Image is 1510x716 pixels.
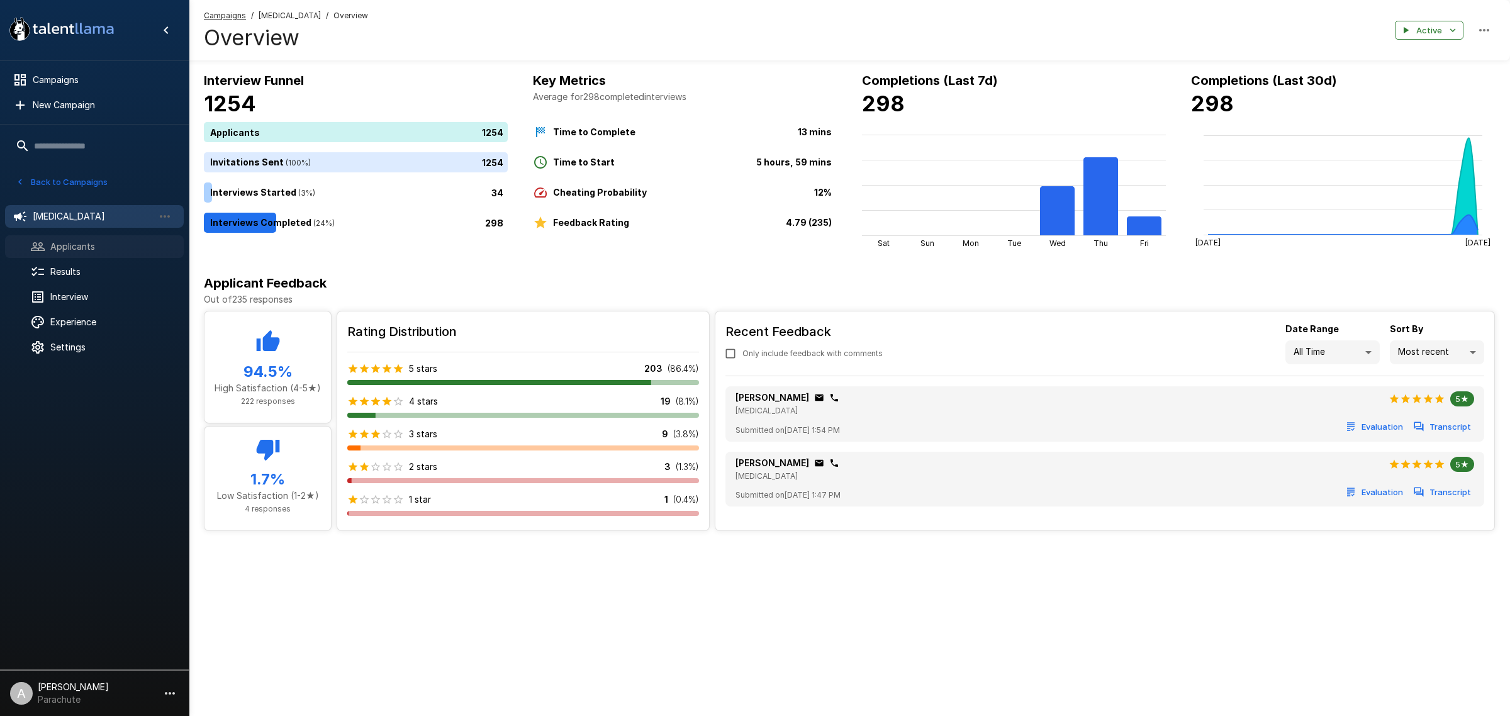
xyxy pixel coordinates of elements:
[1343,483,1406,502] button: Evaluation
[409,493,431,506] p: 1 star
[1390,323,1423,334] b: Sort By
[814,187,832,198] b: 12%
[204,91,256,116] b: 1254
[215,382,321,394] p: High Satisfaction (4-5★)
[482,155,503,169] p: 1254
[862,73,998,88] b: Completions (Last 7d)
[963,238,979,248] tspan: Mon
[241,396,295,406] span: 222 responses
[742,347,883,360] span: Only include feedback with comments
[491,186,503,199] p: 34
[409,428,437,440] p: 3 stars
[1191,91,1234,116] b: 298
[251,9,254,22] span: /
[786,217,832,228] b: 4.79 (235)
[204,25,368,51] h4: Overview
[829,393,839,403] div: Click to copy
[1093,238,1108,248] tspan: Thu
[725,322,893,342] h6: Recent Feedback
[920,238,934,248] tspan: Sun
[662,428,668,440] p: 9
[735,471,798,481] span: [MEDICAL_DATA]
[735,489,841,501] span: Submitted on [DATE] 1:47 PM
[878,238,890,248] tspan: Sat
[204,73,304,88] b: Interview Funnel
[1411,417,1474,437] button: Transcript
[668,362,699,375] p: ( 86.4 %)
[409,395,438,408] p: 4 stars
[1411,483,1474,502] button: Transcript
[553,157,615,167] b: Time to Start
[482,125,503,138] p: 1254
[1049,238,1066,248] tspan: Wed
[1343,417,1406,437] button: Evaluation
[756,157,832,167] b: 5 hours, 59 mins
[862,91,905,116] b: 298
[661,395,671,408] p: 19
[1450,394,1474,404] span: 5★
[735,457,809,469] p: [PERSON_NAME]
[533,91,837,103] p: Average for 298 completed interviews
[673,428,699,440] p: ( 3.8 %)
[644,362,663,375] p: 203
[553,217,629,228] b: Feedback Rating
[1191,73,1337,88] b: Completions (Last 30d)
[533,73,606,88] b: Key Metrics
[259,9,321,22] span: [MEDICAL_DATA]
[676,395,699,408] p: ( 8.1 %)
[409,461,437,473] p: 2 stars
[409,362,437,375] p: 5 stars
[814,393,824,403] div: Click to copy
[1285,323,1339,334] b: Date Range
[1465,238,1490,247] tspan: [DATE]
[664,461,671,473] p: 3
[347,322,699,342] h6: Rating Distribution
[204,11,246,20] u: Campaigns
[735,406,798,415] span: [MEDICAL_DATA]
[735,424,840,437] span: Submitted on [DATE] 1:54 PM
[798,126,832,137] b: 13 mins
[1450,459,1474,469] span: 5★
[553,187,647,198] b: Cheating Probability
[829,458,839,468] div: Click to copy
[1395,21,1463,40] button: Active
[673,493,699,506] p: ( 0.4 %)
[215,469,321,489] h5: 1.7 %
[735,391,809,404] p: [PERSON_NAME]
[814,458,824,468] div: Click to copy
[204,293,1495,306] p: Out of 235 responses
[1195,238,1221,247] tspan: [DATE]
[553,126,635,137] b: Time to Complete
[204,276,327,291] b: Applicant Feedback
[333,9,368,22] span: Overview
[1140,238,1149,248] tspan: Fri
[326,9,328,22] span: /
[676,461,699,473] p: ( 1.3 %)
[245,504,291,513] span: 4 responses
[215,362,321,382] h5: 94.5 %
[1007,238,1021,248] tspan: Tue
[664,493,668,506] p: 1
[215,489,321,502] p: Low Satisfaction (1-2★)
[485,216,503,229] p: 298
[1285,340,1380,364] div: All Time
[1390,340,1484,364] div: Most recent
